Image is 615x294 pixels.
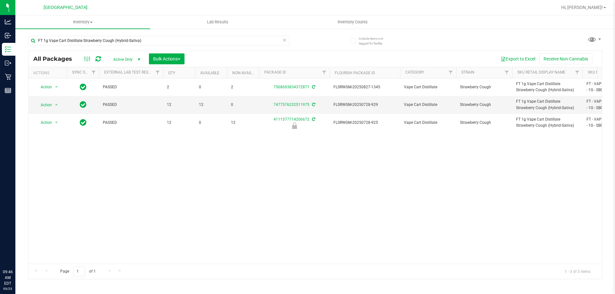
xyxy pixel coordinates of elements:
[572,67,583,78] a: Filter
[231,84,255,90] span: 2
[404,102,452,108] span: Vape Cart Distillate
[168,71,175,75] a: Qty
[33,55,78,62] span: All Packages
[198,19,237,25] span: Lab Results
[460,120,508,126] span: Strawberry Cough
[28,36,290,45] input: Search Package ID, Item Name, SKU, Lot or Part Number...
[53,100,61,109] span: select
[199,102,223,108] span: 12
[232,71,261,75] a: Non-Available
[44,5,87,10] span: [GEOGRAPHIC_DATA]
[359,36,391,46] span: Include items not tagged for facility
[404,120,452,126] span: Vape Cart Distillate
[319,67,330,78] a: Filter
[80,118,86,127] span: In Sync
[167,102,191,108] span: 12
[5,60,11,66] inline-svg: Outbound
[5,46,11,52] inline-svg: Inventory
[3,269,12,286] p: 09:46 AM EDT
[200,71,219,75] a: Available
[335,71,375,75] a: Flourish Package ID
[5,74,11,80] inline-svg: Retail
[502,67,512,78] a: Filter
[103,120,159,126] span: PASSED
[539,53,592,64] button: Receive Non-Cannabis
[80,83,86,91] span: In Sync
[517,70,565,75] a: Sku Retail Display Name
[35,118,52,127] span: Action
[461,70,474,75] a: Strain
[15,19,150,25] span: Inventory
[516,116,579,129] span: FT 1g Vape Cart Distillate Strawberry Cough (Hybrid-Sativa)
[104,70,154,75] a: External Lab Test Result
[153,56,180,61] span: Bulk Actions
[88,67,99,78] a: Filter
[329,19,376,25] span: Inventory Counts
[311,85,315,89] span: Sync from Compliance System
[333,84,396,90] span: FLSRWGM-20250827-1345
[311,117,315,122] span: Sync from Compliance System
[285,15,420,29] a: Inventory Counts
[80,100,86,109] span: In Sync
[3,286,12,291] p: 09/23
[311,102,315,107] span: Sync from Compliance System
[282,36,287,44] span: Clear
[460,84,508,90] span: Strawberry Cough
[167,84,191,90] span: 2
[560,266,595,276] span: 1 - 3 of 3 items
[561,5,603,10] span: Hi, [PERSON_NAME]!
[6,243,26,262] iframe: Resource center
[516,99,579,111] span: FT 1g Vape Cart Distillate Strawberry Cough (Hybrid-Sativa)
[446,67,456,78] a: Filter
[53,83,61,91] span: select
[460,102,508,108] span: Strawberry Cough
[231,120,255,126] span: 12
[333,120,396,126] span: FLSRWGM-20250728-925
[35,100,52,109] span: Action
[15,15,150,29] a: Inventory
[103,102,159,108] span: PASSED
[404,84,452,90] span: Vape Cart Distillate
[274,117,309,122] a: 4111577714206672
[5,19,11,25] inline-svg: Analytics
[149,53,184,64] button: Bulk Actions
[73,266,85,276] input: 1
[167,120,191,126] span: 12
[496,53,539,64] button: Export to Excel
[199,84,223,90] span: 0
[19,242,27,250] iframe: Resource center unread badge
[72,70,97,75] a: Sync Status
[53,118,61,127] span: select
[333,102,396,108] span: FLSRWGM-20250728-929
[264,70,286,75] a: Package ID
[516,81,579,93] span: FT 1g Vape Cart Distillate Strawberry Cough (Hybrid-Sativa)
[35,83,52,91] span: Action
[274,85,309,89] a: 7568693834372871
[199,120,223,126] span: 0
[274,102,309,107] a: 7477576232511975
[5,87,11,94] inline-svg: Reports
[103,84,159,90] span: PASSED
[33,71,64,75] div: Actions
[231,102,255,108] span: 0
[258,123,331,129] div: Newly Received
[152,67,163,78] a: Filter
[588,70,607,75] a: SKU Name
[55,266,101,276] span: Page of 1
[150,15,285,29] a: Lab Results
[405,70,424,75] a: Category
[5,32,11,39] inline-svg: Inbound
